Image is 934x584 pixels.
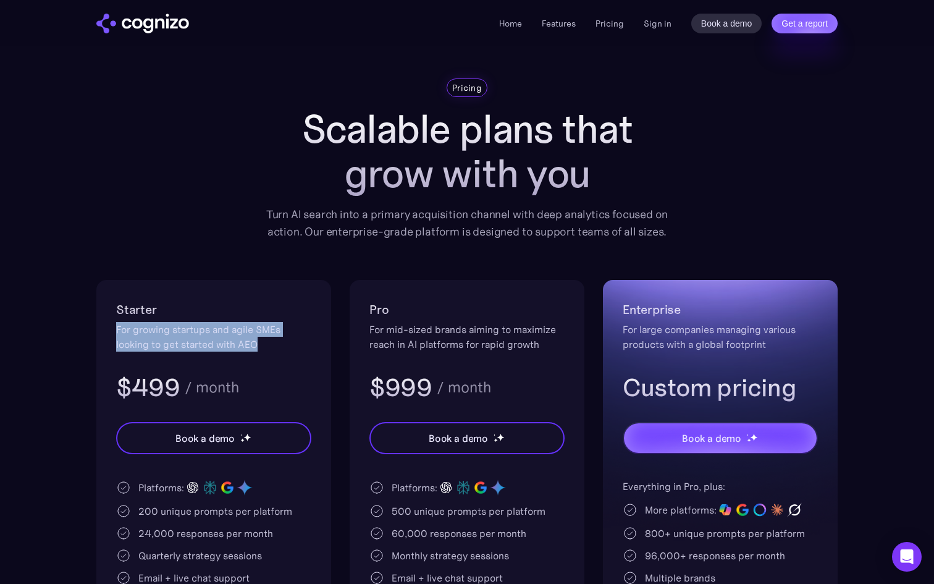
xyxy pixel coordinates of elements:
[96,14,189,33] img: cognizo logo
[429,431,488,446] div: Book a demo
[369,422,565,454] a: Book a demostarstarstar
[116,322,311,352] div: For growing startups and agile SMEs looking to get started with AEO
[369,371,432,404] h3: $999
[392,548,509,563] div: Monthly strategy sessions
[645,548,785,563] div: 96,000+ responses per month
[138,548,262,563] div: Quarterly strategy sessions
[257,206,677,240] div: Turn AI search into a primary acquisition channel with deep analytics focused on action. Our ente...
[240,438,245,442] img: star
[499,18,522,29] a: Home
[497,433,505,441] img: star
[691,14,762,33] a: Book a demo
[116,371,180,404] h3: $499
[96,14,189,33] a: home
[623,300,818,320] h2: Enterprise
[772,14,838,33] a: Get a report
[645,526,805,541] div: 800+ unique prompts per platform
[369,322,565,352] div: For mid-sized brands aiming to maximize reach in AI platforms for rapid growth
[595,18,624,29] a: Pricing
[644,16,671,31] a: Sign in
[138,480,184,495] div: Platforms:
[623,371,818,404] h3: Custom pricing
[138,504,292,518] div: 200 unique prompts per platform
[747,438,751,442] img: star
[494,438,498,442] img: star
[437,380,491,395] div: / month
[623,479,818,494] div: Everything in Pro, plus:
[240,434,242,436] img: star
[892,542,922,572] div: Open Intercom Messenger
[645,502,717,517] div: More platforms:
[185,380,239,395] div: / month
[392,526,526,541] div: 60,000 responses per month
[542,18,576,29] a: Features
[623,422,818,454] a: Book a demostarstarstar
[369,300,565,320] h2: Pro
[116,300,311,320] h2: Starter
[116,422,311,454] a: Book a demostarstarstar
[175,431,235,446] div: Book a demo
[392,504,545,518] div: 500 unique prompts per platform
[750,433,758,441] img: star
[138,526,273,541] div: 24,000 responses per month
[257,107,677,196] h1: Scalable plans that grow with you
[682,431,741,446] div: Book a demo
[452,82,482,94] div: Pricing
[494,434,495,436] img: star
[392,480,437,495] div: Platforms:
[243,433,251,441] img: star
[623,322,818,352] div: For large companies managing various products with a global footprint
[747,434,749,436] img: star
